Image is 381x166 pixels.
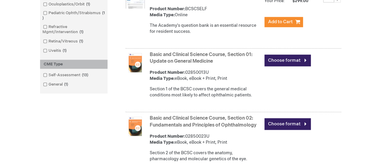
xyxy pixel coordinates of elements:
a: Retina/Vitreous1 [42,39,86,44]
span: 1 [61,48,68,53]
span: 1 [78,39,85,44]
span: 1 [85,2,92,7]
div: The Academy's question bank is an essential resource for resident success. [150,23,261,35]
strong: Media Type: [150,140,175,145]
a: Choose format [264,118,311,130]
img: Basic and Clinical Science Course, Section 02: Fundamentals and Principles of Ophthalmology [126,117,145,136]
span: Add to Cart [268,19,293,25]
img: Basic and Clinical Science Course, Section 01: Update on General Medicine [126,53,145,72]
div: 02850023U eBook, eBook + Print, Print [150,133,261,146]
strong: Product Number: [150,6,185,11]
div: CME Type [40,60,108,69]
span: 1 [63,82,70,87]
div: 02850013U eBook, eBook + Print, Print [150,70,261,82]
span: 1 [42,11,105,20]
a: Basic and Clinical Science Course, Section 02: Fundamentals and Principles of Ophthalmology [150,115,257,128]
div: Section 2 of the BCSC covers the anatomy, pharmacology and molecular genetics of the eye. [150,150,261,162]
a: Uveitis1 [42,48,69,54]
strong: Media Type: [150,76,175,81]
div: Section 1 of the BCSC covers the general medical conditions most likely to affect ophthalmic pati... [150,86,261,98]
span: 1 [78,30,85,34]
a: Basic and Clinical Science Course, Section 01: Update on General Medicine [150,52,252,64]
a: Pediatric Ophth/Strabismus1 [42,10,106,21]
a: General1 [42,82,70,87]
strong: Media Type: [150,12,175,17]
strong: Product Number: [150,70,185,75]
strong: Product Number: [150,134,185,139]
a: Self-Assessment13 [42,72,91,78]
div: BCSCSELF Online [150,6,261,18]
a: Choose format [264,55,311,66]
button: Add to Cart [264,17,303,27]
span: 13 [80,73,90,77]
a: Refractive Mgmt/Intervention1 [42,24,106,35]
a: Oculoplastics/Orbit1 [42,2,92,7]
